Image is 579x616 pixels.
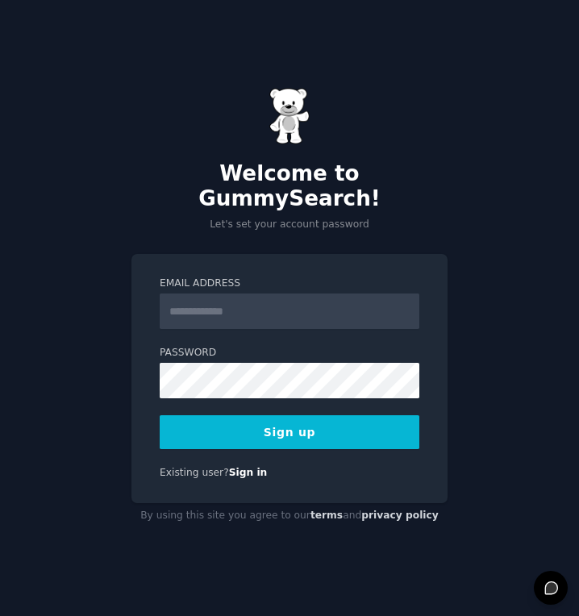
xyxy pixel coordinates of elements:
[131,503,448,529] div: By using this site you agree to our and
[160,467,229,478] span: Existing user?
[131,218,448,232] p: Let's set your account password
[310,510,343,521] a: terms
[160,277,419,291] label: Email Address
[131,161,448,212] h2: Welcome to GummySearch!
[229,467,268,478] a: Sign in
[361,510,439,521] a: privacy policy
[160,346,419,360] label: Password
[269,88,310,144] img: Gummy Bear
[160,415,419,449] button: Sign up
